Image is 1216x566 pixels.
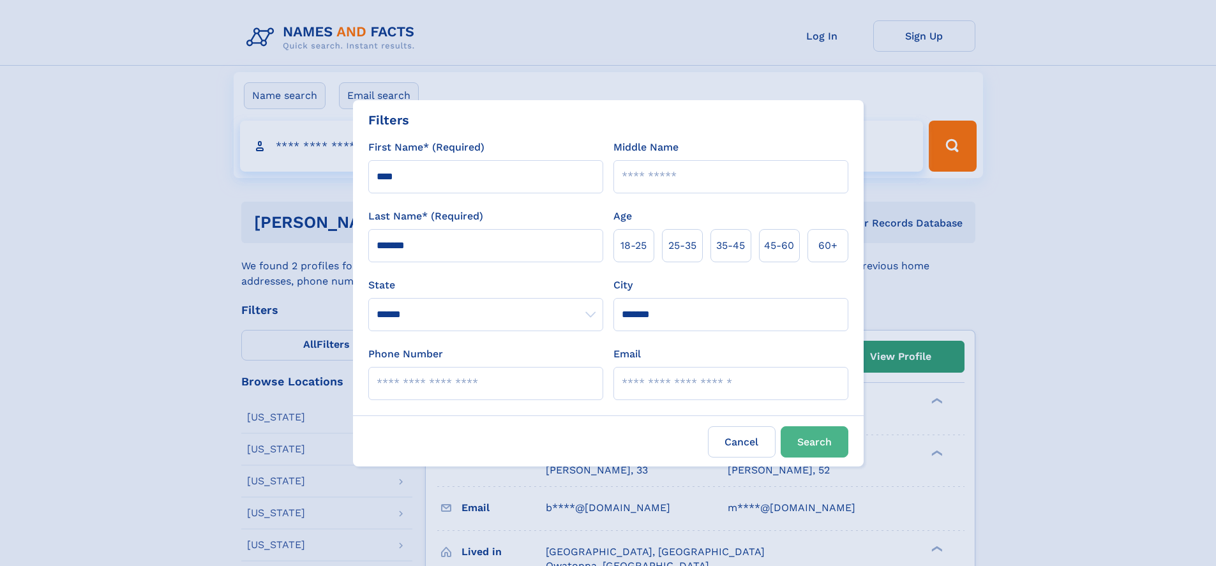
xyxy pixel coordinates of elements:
label: Age [613,209,632,224]
div: Filters [368,110,409,130]
span: 25‑35 [668,238,696,253]
label: Last Name* (Required) [368,209,483,224]
span: 18‑25 [620,238,647,253]
button: Search [781,426,848,458]
label: Phone Number [368,346,443,362]
span: 45‑60 [764,238,794,253]
label: Email [613,346,641,362]
label: State [368,278,603,293]
label: Cancel [708,426,776,458]
label: First Name* (Required) [368,140,484,155]
span: 35‑45 [716,238,745,253]
label: City [613,278,633,293]
span: 60+ [818,238,837,253]
label: Middle Name [613,140,679,155]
